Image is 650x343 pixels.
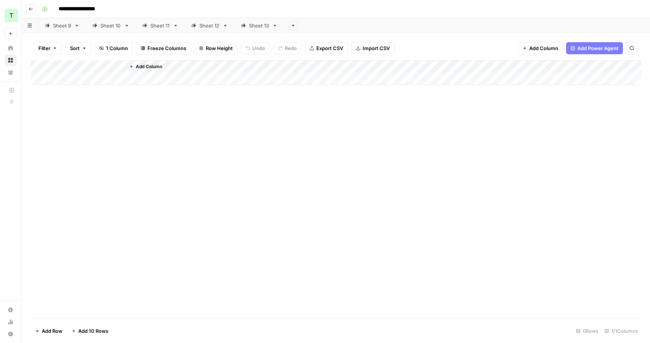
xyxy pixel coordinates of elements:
a: Sheet 9 [38,18,86,33]
span: Freeze Columns [147,44,186,52]
button: Export CSV [305,42,348,54]
button: Help + Support [5,328,17,340]
span: Add Row [42,327,62,335]
div: 1/1 Columns [601,325,641,337]
button: Import CSV [351,42,395,54]
a: Your Data [5,66,17,78]
span: Undo [252,44,265,52]
a: Sheet 11 [136,18,185,33]
button: Undo [241,42,270,54]
button: Workspace: TY SEO Team [5,6,17,25]
span: Sort [70,44,80,52]
button: 1 Column [94,42,133,54]
span: Redo [285,44,297,52]
button: Filter [33,42,62,54]
button: Redo [273,42,302,54]
div: Sheet 11 [150,22,170,29]
button: Add Column [518,42,563,54]
span: Filter [38,44,50,52]
a: Browse [5,54,17,66]
span: Import CSV [363,44,390,52]
a: Sheet 12 [185,18,234,33]
span: T [9,11,13,20]
button: Add Column [126,62,165,72]
span: Add Column [529,44,558,52]
span: Export CSV [316,44,343,52]
span: Add 10 Rows [78,327,108,335]
a: Usage [5,316,17,328]
div: 0 Rows [573,325,601,337]
button: Sort [65,42,91,54]
div: Sheet 10 [100,22,121,29]
span: Add Column [136,63,162,70]
a: Sheet 13 [234,18,284,33]
button: Add Row [30,325,67,337]
span: Add Power Agent [577,44,618,52]
button: Add 10 Rows [67,325,113,337]
div: Sheet 13 [249,22,269,29]
button: Freeze Columns [136,42,191,54]
a: Home [5,42,17,54]
div: Sheet 12 [199,22,220,29]
button: Row Height [194,42,238,54]
div: Sheet 9 [53,22,71,29]
span: 1 Column [106,44,128,52]
a: Settings [5,304,17,316]
span: Row Height [206,44,233,52]
button: Add Power Agent [566,42,623,54]
a: Sheet 10 [86,18,136,33]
